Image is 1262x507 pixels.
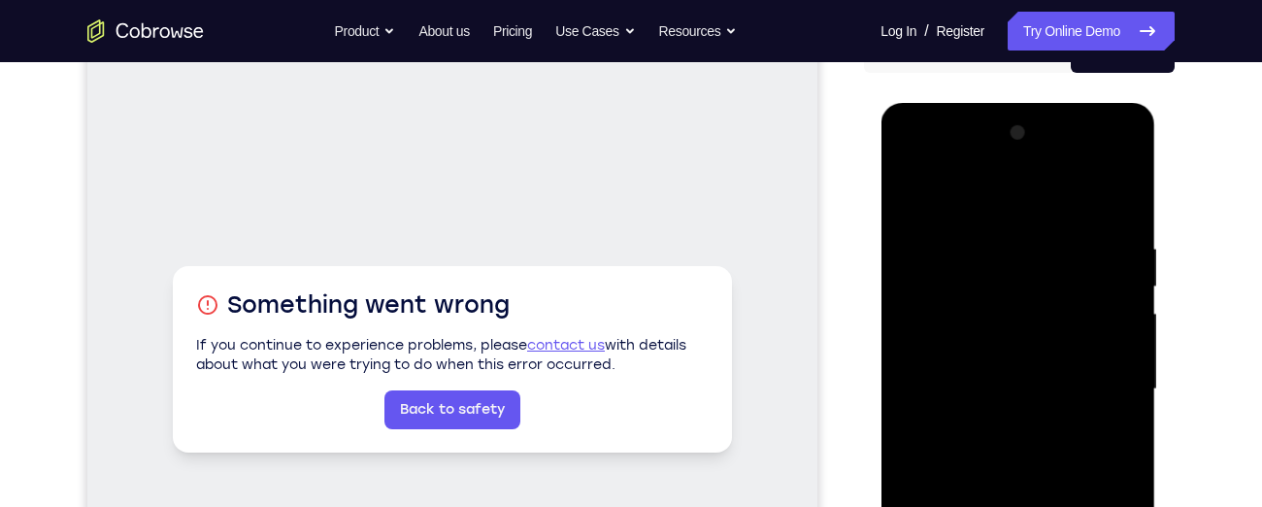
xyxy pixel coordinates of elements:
[109,302,621,341] p: If you continue to experience problems, please with details about what you were trying to do when...
[880,12,916,51] a: Log In
[297,356,433,395] a: Back to safety
[418,12,469,51] a: About us
[555,12,635,51] button: Use Cases
[937,12,984,51] a: Register
[659,12,738,51] button: Resources
[1008,12,1175,51] a: Try Online Demo
[493,12,532,51] a: Pricing
[924,19,928,43] span: /
[440,303,517,320] a: contact us
[335,12,396,51] button: Product
[87,19,204,43] a: Go to the home page
[109,255,621,287] h1: Something went wrong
